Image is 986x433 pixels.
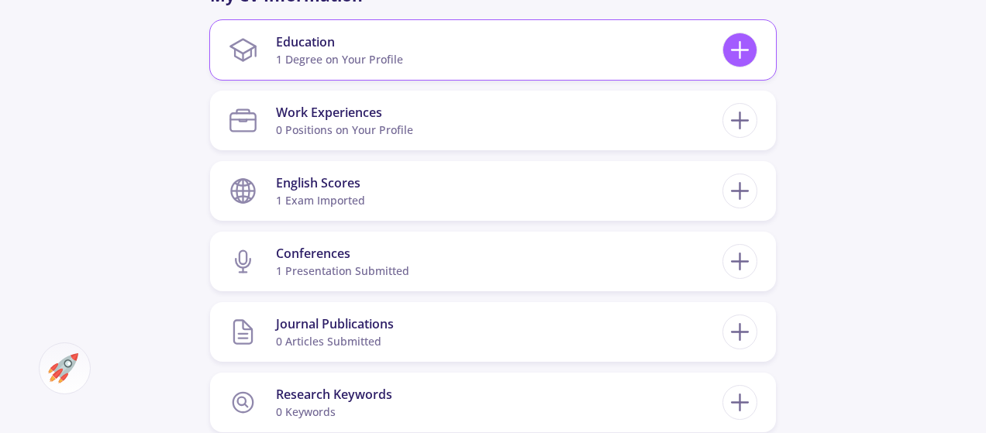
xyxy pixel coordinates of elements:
[276,51,403,67] div: 1 Degree on Your Profile
[276,192,365,208] div: 1 exam imported
[276,174,365,192] div: English Scores
[48,353,78,383] img: ac-market
[276,103,413,122] div: Work Experiences
[276,244,409,263] div: Conferences
[276,314,394,333] div: Journal Publications
[276,263,409,279] div: 1 presentation submitted
[276,404,392,420] div: 0 keywords
[276,122,413,138] div: 0 Positions on Your Profile
[276,33,403,51] div: Education
[276,333,394,349] div: 0 articles submitted
[276,385,392,404] div: Research Keywords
